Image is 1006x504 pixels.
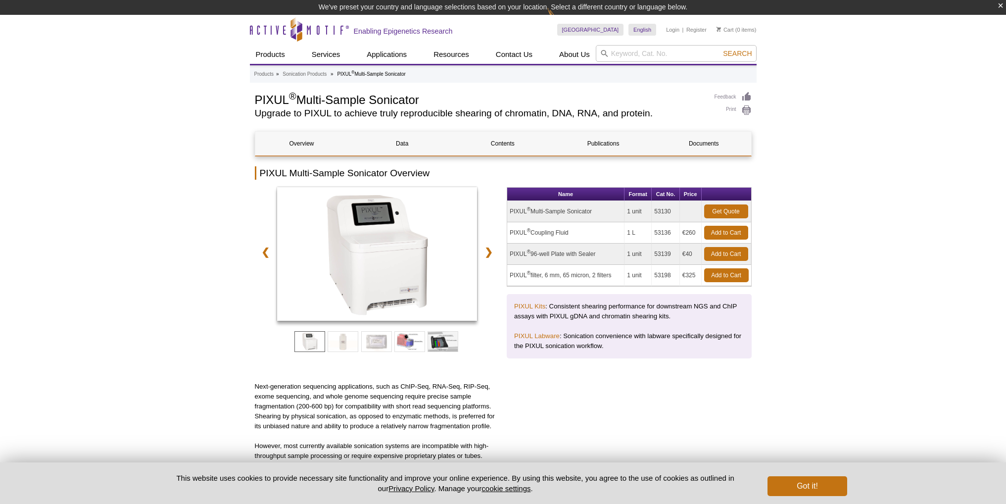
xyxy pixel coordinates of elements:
a: Cart [717,26,734,33]
h2: PIXUL Multi-Sample Sonicator Overview [255,166,752,180]
a: Sonication Products [283,70,327,79]
p: : Consistent shearing performance for downstream NGS and ChIP assays with PIXUL gDNA and chromati... [514,302,744,321]
th: Name [507,188,624,201]
a: Add to Cart [704,268,749,282]
a: Publications [557,132,650,155]
td: 53136 [652,222,679,244]
a: [GEOGRAPHIC_DATA] [557,24,624,36]
a: Contact Us [490,45,538,64]
input: Keyword, Cat. No. [596,45,757,62]
a: Products [254,70,274,79]
img: PIXUL Multi-Sample Sonicator [277,187,478,321]
span: Search [723,50,752,57]
sup: ® [527,206,530,212]
a: Register [686,26,707,33]
img: Change Here [547,7,574,31]
img: Your Cart [717,27,721,32]
td: PIXUL filter, 6 mm, 65 micron, 2 filters [507,265,624,286]
li: » [276,71,279,77]
td: PIXUL Multi-Sample Sonicator [507,201,624,222]
button: Search [720,49,755,58]
h2: Enabling Epigenetics Research [354,27,453,36]
p: However, most currently available sonication systems are incompatible with high-throughput sample... [255,441,500,491]
a: Contents [456,132,549,155]
td: 1 unit [624,201,652,222]
td: PIXUL Coupling Fluid [507,222,624,244]
li: » [331,71,334,77]
sup: ® [527,249,530,254]
p: Next-generation sequencing applications, such as ChIP-Seq, RNA-Seq, RIP-Seq, exome sequencing, an... [255,382,500,431]
a: Get Quote [704,204,748,218]
a: Login [666,26,679,33]
a: About Us [553,45,596,64]
th: Format [624,188,652,201]
a: PIXUL Kits [514,302,545,310]
a: Add to Cart [704,247,748,261]
a: Documents [657,132,750,155]
a: PIXUL Labware [514,332,560,340]
h2: Upgrade to PIXUL to achieve truly reproducible shearing of chromatin, DNA, RNA, and protein. [255,109,705,118]
a: Print [715,105,752,116]
a: Feedback [715,92,752,102]
a: Add to Cart [704,226,748,240]
td: €325 [680,265,702,286]
button: Got it! [767,476,847,496]
h1: PIXUL Multi-Sample Sonicator [255,92,705,106]
a: PIXUL Multi-Sample Sonicator [277,187,478,324]
p: This website uses cookies to provide necessary site functionality and improve your online experie... [159,473,752,494]
th: Cat No. [652,188,679,201]
td: €40 [680,244,702,265]
li: (0 items) [717,24,757,36]
td: 1 L [624,222,652,244]
li: PIXUL Multi-Sample Sonicator [337,71,405,77]
td: €260 [680,222,702,244]
p: : Sonication convenience with labware specifically designed for the PIXUL sonication workflow. [514,331,744,351]
a: ❮ [255,241,276,263]
li: | [682,24,684,36]
a: Resources [428,45,475,64]
td: 53198 [652,265,679,286]
sup: ® [289,91,296,101]
td: 1 unit [624,244,652,265]
a: Overview [255,132,348,155]
td: 53130 [652,201,679,222]
td: PIXUL 96-well Plate with Sealer [507,244,624,265]
a: Applications [361,45,413,64]
sup: ® [351,70,354,75]
a: ❯ [478,241,499,263]
a: Privacy Policy [388,484,434,493]
a: Data [356,132,449,155]
th: Price [680,188,702,201]
a: Products [250,45,291,64]
td: 1 unit [624,265,652,286]
button: cookie settings [481,484,530,493]
a: Services [306,45,346,64]
sup: ® [527,228,530,233]
td: 53139 [652,244,679,265]
sup: ® [527,270,530,276]
a: English [628,24,656,36]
